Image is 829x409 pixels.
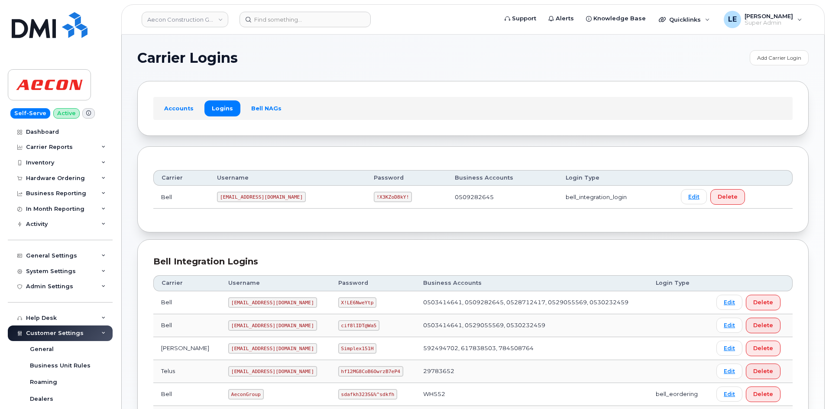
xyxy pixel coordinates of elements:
[716,341,742,356] a: Edit
[753,321,773,329] span: Delete
[415,275,648,291] th: Business Accounts
[746,364,780,379] button: Delete
[753,367,773,375] span: Delete
[153,275,220,291] th: Carrier
[338,366,403,377] code: hf12MG8CoB6OwrzB7eP4
[204,100,240,116] a: Logins
[716,364,742,379] a: Edit
[220,275,330,291] th: Username
[153,360,220,383] td: Telus
[374,192,412,202] code: !X3KZoD8kY!
[153,255,793,268] div: Bell Integration Logins
[209,170,366,186] th: Username
[415,360,648,383] td: 29783652
[710,189,745,205] button: Delete
[228,389,264,399] code: AeconGroup
[558,186,673,209] td: bell_integration_login
[718,193,738,201] span: Delete
[415,383,648,406] td: WH552
[753,390,773,398] span: Delete
[750,50,809,65] a: Add Carrier Login
[217,192,306,202] code: [EMAIL_ADDRESS][DOMAIN_NAME]
[330,275,415,291] th: Password
[716,386,742,402] a: Edit
[648,275,709,291] th: Login Type
[366,170,447,186] th: Password
[244,100,289,116] a: Bell NAGs
[153,186,209,209] td: Bell
[753,344,773,352] span: Delete
[746,295,780,310] button: Delete
[746,341,780,356] button: Delete
[338,297,377,308] code: X!LE6NweYtp
[746,386,780,402] button: Delete
[415,314,648,337] td: 0503414641, 0529055569, 0530232459
[338,320,379,331] code: cif8lIDT@Wa5
[137,52,238,64] span: Carrier Logins
[157,100,201,116] a: Accounts
[558,170,673,186] th: Login Type
[415,291,648,314] td: 0503414641, 0509282645, 0528712417, 0529055569, 0530232459
[447,186,558,209] td: 0509282645
[716,295,742,310] a: Edit
[681,189,707,204] a: Edit
[753,298,773,306] span: Delete
[228,297,317,308] code: [EMAIL_ADDRESS][DOMAIN_NAME]
[153,314,220,337] td: Bell
[153,291,220,314] td: Bell
[648,383,709,406] td: bell_eordering
[746,318,780,333] button: Delete
[716,318,742,333] a: Edit
[338,343,377,354] code: Simplex151H
[338,389,397,399] code: sdafkh323S&%^sdkfh
[228,366,317,377] code: [EMAIL_ADDRESS][DOMAIN_NAME]
[228,320,317,331] code: [EMAIL_ADDRESS][DOMAIN_NAME]
[153,170,209,186] th: Carrier
[415,337,648,360] td: 592494702, 617838503, 784508764
[447,170,558,186] th: Business Accounts
[153,337,220,360] td: [PERSON_NAME]
[153,383,220,406] td: Bell
[228,343,317,354] code: [EMAIL_ADDRESS][DOMAIN_NAME]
